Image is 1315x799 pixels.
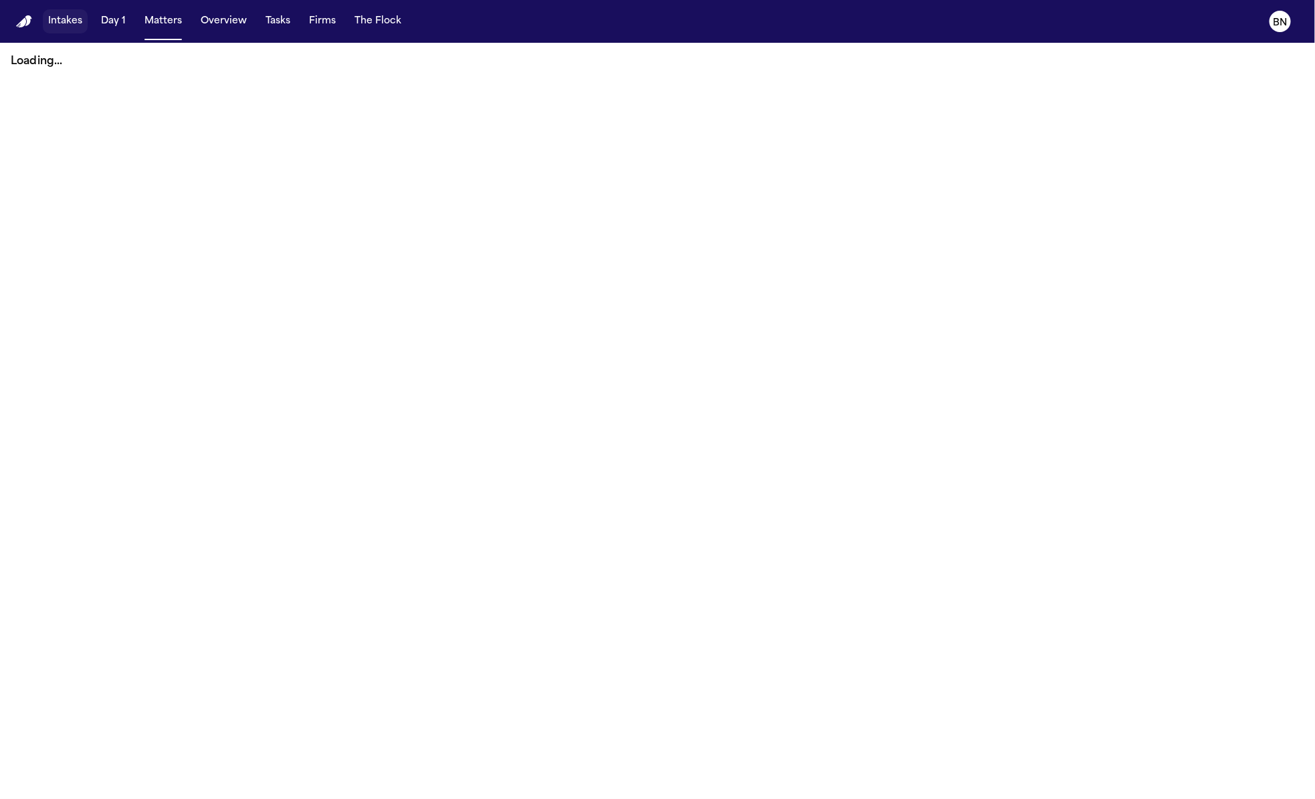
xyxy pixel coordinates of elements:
p: Loading... [11,53,1304,70]
button: Firms [304,9,341,33]
button: Intakes [43,9,88,33]
img: Finch Logo [16,15,32,28]
a: Home [16,15,32,28]
button: Matters [139,9,187,33]
button: Tasks [260,9,296,33]
button: The Flock [349,9,407,33]
button: Overview [195,9,252,33]
button: Day 1 [96,9,131,33]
